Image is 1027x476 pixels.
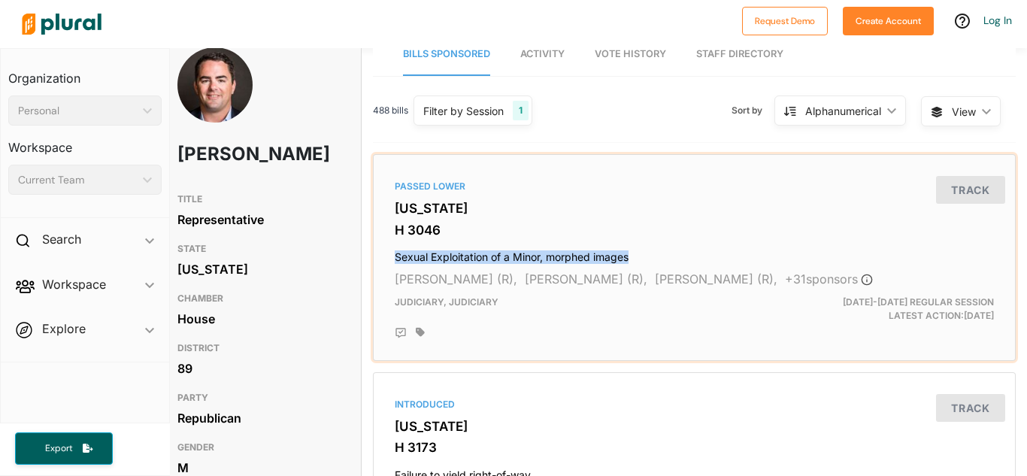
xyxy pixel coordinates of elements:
div: House [177,308,343,330]
button: Track [936,394,1005,422]
a: Request Demo [742,12,828,28]
a: Staff Directory [696,33,783,76]
h3: Workspace [8,126,162,159]
span: [PERSON_NAME] (R), [395,271,517,287]
a: Log In [983,14,1012,27]
span: [PERSON_NAME] (R), [525,271,647,287]
h3: GENDER [177,438,343,456]
div: Alphanumerical [805,103,881,119]
span: [PERSON_NAME] (R), [655,271,777,287]
span: Vote History [595,48,666,59]
div: Add Position Statement [395,327,407,339]
div: Passed Lower [395,180,994,193]
span: Bills Sponsored [403,48,490,59]
span: Sort by [732,104,774,117]
a: Activity [520,33,565,76]
span: Activity [520,48,565,59]
div: Introduced [395,398,994,411]
span: + 31 sponsor s [785,271,873,287]
div: Current Team [18,172,137,188]
h1: [PERSON_NAME] [177,132,277,177]
span: Export [35,442,83,455]
span: Judiciary, Judiciary [395,296,498,308]
div: Filter by Session [423,103,504,119]
button: Request Demo [742,7,828,35]
h3: H 3046 [395,223,994,238]
h3: H 3173 [395,440,994,455]
div: Add tags [416,327,425,338]
h3: TITLE [177,190,343,208]
a: Create Account [843,12,934,28]
div: 1 [513,101,529,120]
a: Bills Sponsored [403,33,490,76]
div: 89 [177,357,343,380]
span: [DATE]-[DATE] Regular Session [843,296,994,308]
span: 488 bills [373,104,408,117]
button: Create Account [843,7,934,35]
div: Latest Action: [DATE] [798,296,1005,323]
div: Personal [18,103,137,119]
h4: Sexual Exploitation of a Minor, morphed images [395,244,994,264]
h3: CHAMBER [177,290,343,308]
div: Republican [177,407,343,429]
img: Headshot of Micah Caskey [177,47,253,136]
div: [US_STATE] [177,258,343,280]
h2: Search [42,231,81,247]
div: Representative [177,208,343,231]
h3: DISTRICT [177,339,343,357]
h3: PARTY [177,389,343,407]
button: Track [936,176,1005,204]
h3: STATE [177,240,343,258]
button: Export [15,432,113,465]
span: View [952,104,976,120]
h3: Organization [8,56,162,89]
h3: [US_STATE] [395,201,994,216]
a: Vote History [595,33,666,76]
h3: [US_STATE] [395,419,994,434]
